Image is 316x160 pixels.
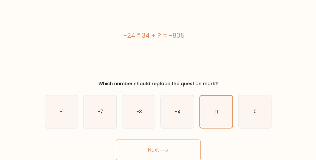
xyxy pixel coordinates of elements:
div: Which number should replace the question mark? [49,80,268,87]
text: -4 [175,108,181,115]
text: 11 [215,109,218,115]
text: -1 [59,108,64,115]
div: -24 * 34 + ? = -805 [45,31,264,40]
text: -3 [136,108,142,115]
text: -7 [98,108,103,115]
text: 0 [254,108,257,115]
